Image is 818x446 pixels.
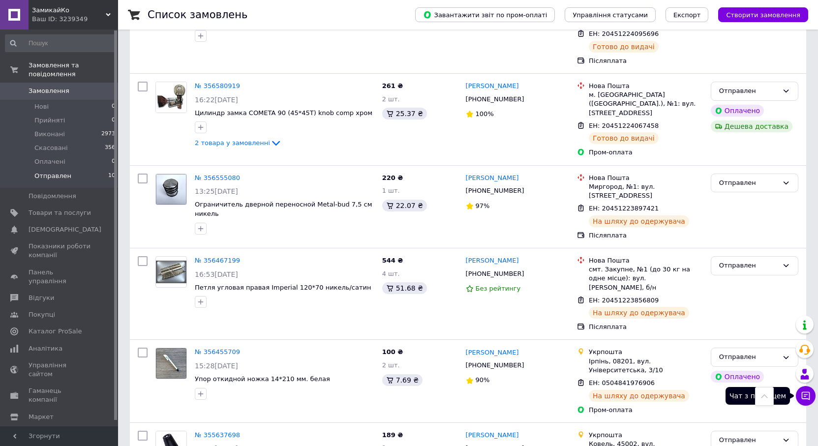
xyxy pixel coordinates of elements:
span: 0 [112,102,115,111]
button: Створити замовлення [718,7,808,22]
span: 544 ₴ [382,257,403,264]
span: Управління сайтом [29,361,91,379]
span: Замовлення та повідомлення [29,61,118,79]
a: [PERSON_NAME] [466,256,519,266]
span: 2 шт. [382,95,400,103]
span: 90% [476,376,490,384]
div: Ірпінь, 08201, вул. Університетська, 3/10 [589,357,703,375]
span: 0 [112,116,115,125]
a: № 356467199 [195,257,240,264]
span: Товари та послуги [29,208,91,217]
a: Петля угловая правая Imperial 120*70 никель/сатин [195,284,371,291]
span: Завантажити звіт по пром-оплаті [423,10,547,19]
span: Прийняті [34,116,65,125]
div: Нова Пошта [589,174,703,182]
span: 261 ₴ [382,82,403,89]
div: Післяплата [589,323,703,331]
div: Отправлен [719,178,778,188]
span: ЕН: 20451223856809 [589,297,659,304]
span: ЕН: 20451223897421 [589,205,659,212]
div: На шляху до одержувача [589,390,689,402]
a: Упор откидной ножка 14*210 мм. белая [195,375,330,383]
h1: Список замовлень [148,9,247,21]
span: 100% [476,110,494,118]
span: Показники роботи компанії [29,242,91,260]
div: На шляху до одержувача [589,215,689,227]
span: Каталог ProSale [29,327,82,336]
input: Пошук [5,34,116,52]
img: Фото товару [156,348,186,379]
div: Нова Пошта [589,256,703,265]
div: Чат з покупцем [726,387,790,405]
div: м. [GEOGRAPHIC_DATA] ([GEOGRAPHIC_DATA].), №1: вул. [STREET_ADDRESS] [589,90,703,118]
span: 189 ₴ [382,431,403,439]
div: 7.69 ₴ [382,374,423,386]
div: Пром-оплата [589,406,703,415]
span: Отправлен [34,172,71,180]
span: Скасовані [34,144,68,152]
a: [PERSON_NAME] [466,348,519,357]
div: Післяплата [589,57,703,65]
a: Ограничитель дверной переносной Metal-bud 7,5 см никель [195,201,372,217]
span: Експорт [673,11,701,19]
div: Отправлен [719,86,778,96]
span: 0 [112,157,115,166]
span: Панель управління [29,268,91,286]
div: Ваш ID: 3239349 [32,15,118,24]
img: Фото товару [156,174,186,205]
div: Готово до видачі [589,41,659,53]
div: На шляху до одержувача [589,307,689,319]
span: Нові [34,102,49,111]
span: ЕН: 0504841976906 [589,379,655,387]
a: Фото товару [155,82,187,113]
span: Відгуки [29,294,54,302]
div: Пром-оплата [589,148,703,157]
a: № 356455709 [195,348,240,356]
img: Фото товару [156,82,186,113]
span: 1 шт. [382,187,400,194]
div: 25.37 ₴ [382,108,427,119]
div: Миргород, №1: вул. [STREET_ADDRESS] [589,182,703,200]
span: 2 шт. [382,361,400,369]
span: Оплачені [34,157,65,166]
span: Управління статусами [573,11,648,19]
div: 22.07 ₴ [382,200,427,211]
span: Без рейтингу [476,285,521,292]
span: 2 товара у замовленні [195,139,270,147]
a: № 356555080 [195,174,240,181]
div: Укрпошта [589,431,703,440]
a: [PERSON_NAME] [466,431,519,440]
a: Фото товару [155,348,187,379]
span: ЗамикайКо [32,6,106,15]
a: [PERSON_NAME] [466,174,519,183]
a: 2 товара у замовленні [195,139,282,147]
span: ЕН: 20451224095696 [589,30,659,37]
span: [DEMOGRAPHIC_DATA] [29,225,101,234]
a: № 355637698 [195,431,240,439]
div: Нова Пошта [589,82,703,90]
div: [PHONE_NUMBER] [464,359,526,372]
a: Фото товару [155,256,187,288]
span: Виконані [34,130,65,139]
a: Фото товару [155,174,187,205]
div: Оплачено [711,105,764,117]
div: Готово до видачі [589,132,659,144]
div: Укрпошта [589,348,703,357]
span: Повідомлення [29,192,76,201]
span: 10 [108,172,115,180]
span: Гаманець компанії [29,387,91,404]
div: 51.68 ₴ [382,282,427,294]
div: Оплачено [711,371,764,383]
div: Дешева доставка [711,120,792,132]
button: Чат з покупцем [796,386,816,406]
span: 4 шт. [382,270,400,277]
span: 100 ₴ [382,348,403,356]
span: Аналітика [29,344,62,353]
button: Завантажити звіт по пром-оплаті [415,7,555,22]
button: Експорт [666,7,709,22]
div: [PHONE_NUMBER] [464,184,526,197]
a: [PERSON_NAME] [466,82,519,91]
a: Створити замовлення [708,11,808,18]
